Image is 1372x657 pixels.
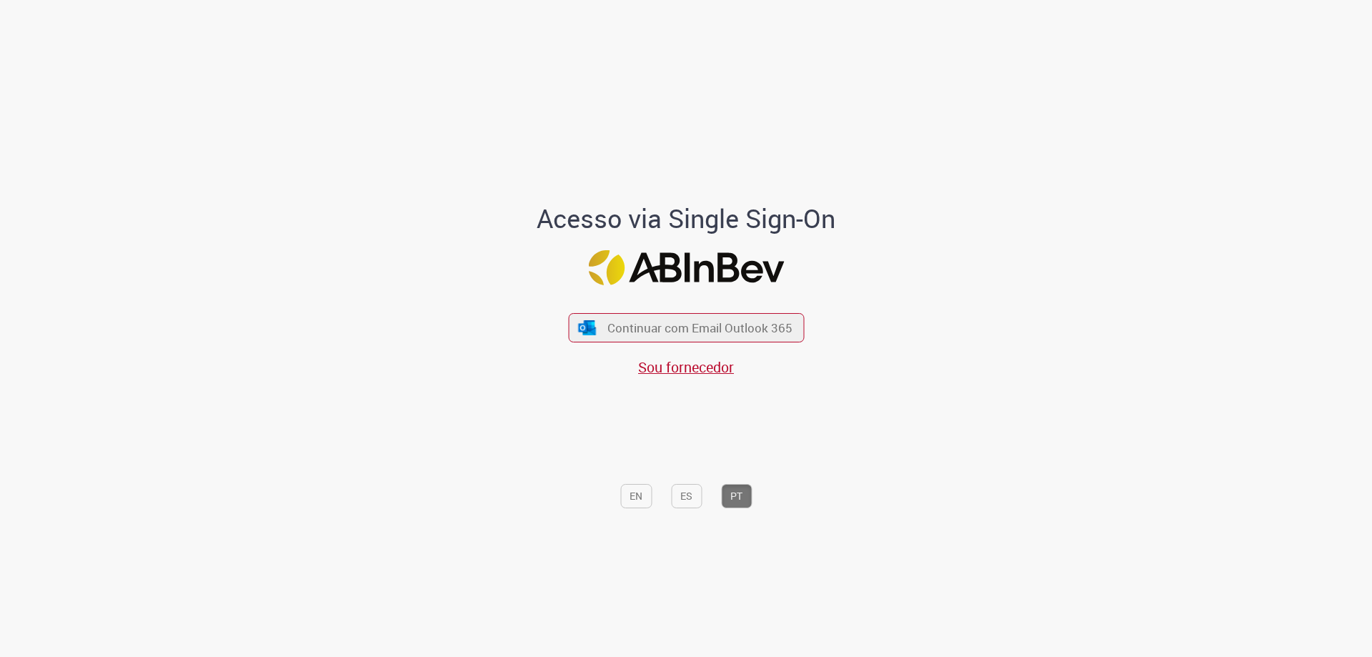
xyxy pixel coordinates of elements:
button: ícone Azure/Microsoft 360 Continuar com Email Outlook 365 [568,313,804,342]
button: PT [721,484,752,508]
h1: Acesso via Single Sign-On [488,204,885,233]
button: ES [671,484,702,508]
button: EN [620,484,652,508]
a: Sou fornecedor [638,357,734,377]
img: ícone Azure/Microsoft 360 [577,320,597,335]
span: Continuar com Email Outlook 365 [607,320,792,336]
img: Logo ABInBev [588,250,784,285]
